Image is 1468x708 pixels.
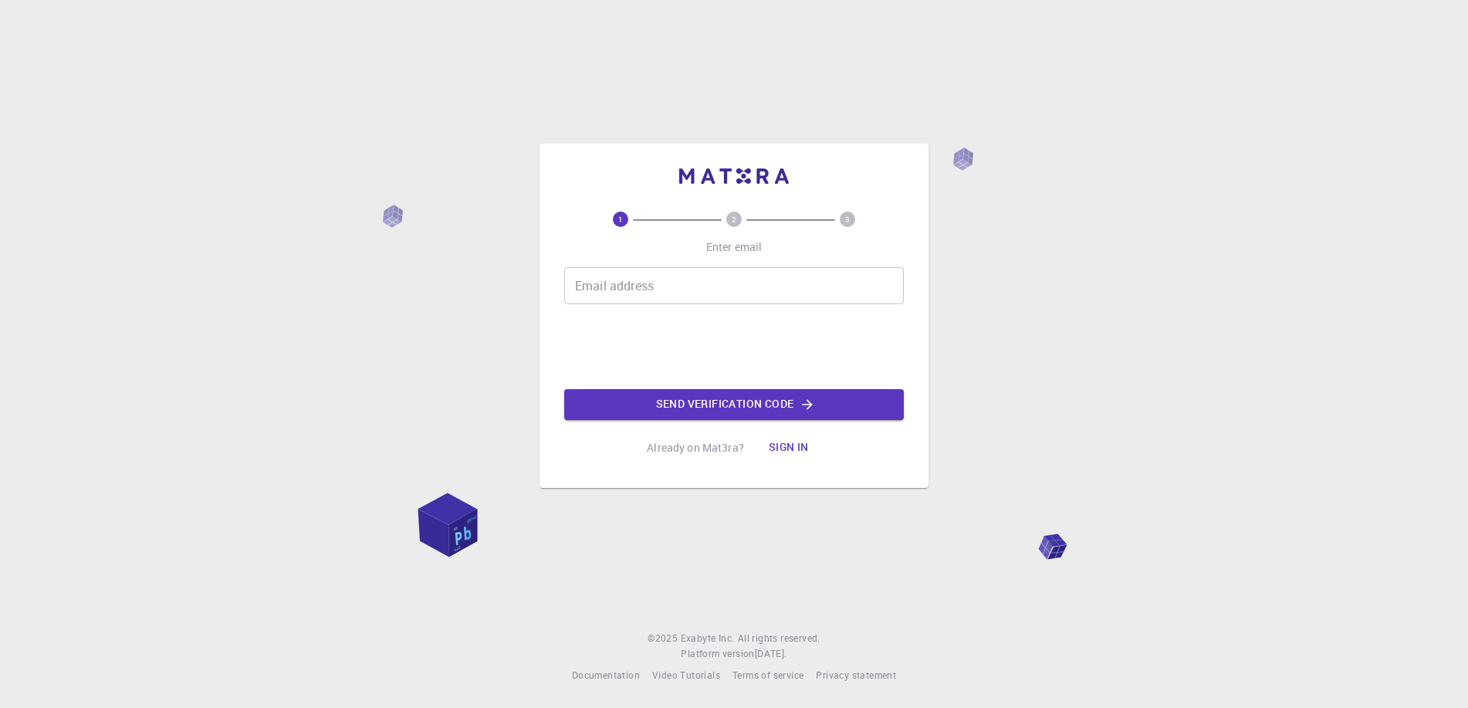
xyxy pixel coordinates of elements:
[681,632,735,644] span: Exabyte Inc.
[652,668,720,683] a: Video Tutorials
[652,669,720,681] span: Video Tutorials
[647,440,744,456] p: Already on Mat3ra?
[681,646,754,662] span: Platform version
[618,214,623,225] text: 1
[572,669,640,681] span: Documentation
[756,432,821,463] button: Sign in
[681,631,735,646] a: Exabyte Inc.
[572,668,640,683] a: Documentation
[816,668,896,683] a: Privacy statement
[564,389,904,420] button: Send verification code
[755,647,787,659] span: [DATE] .
[738,631,820,646] span: All rights reserved.
[732,668,803,683] a: Terms of service
[755,646,787,662] a: [DATE].
[706,239,763,255] p: Enter email
[648,631,680,646] span: © 2025
[845,214,850,225] text: 3
[732,669,803,681] span: Terms of service
[732,214,736,225] text: 2
[617,317,851,377] iframe: reCAPTCHA
[816,669,896,681] span: Privacy statement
